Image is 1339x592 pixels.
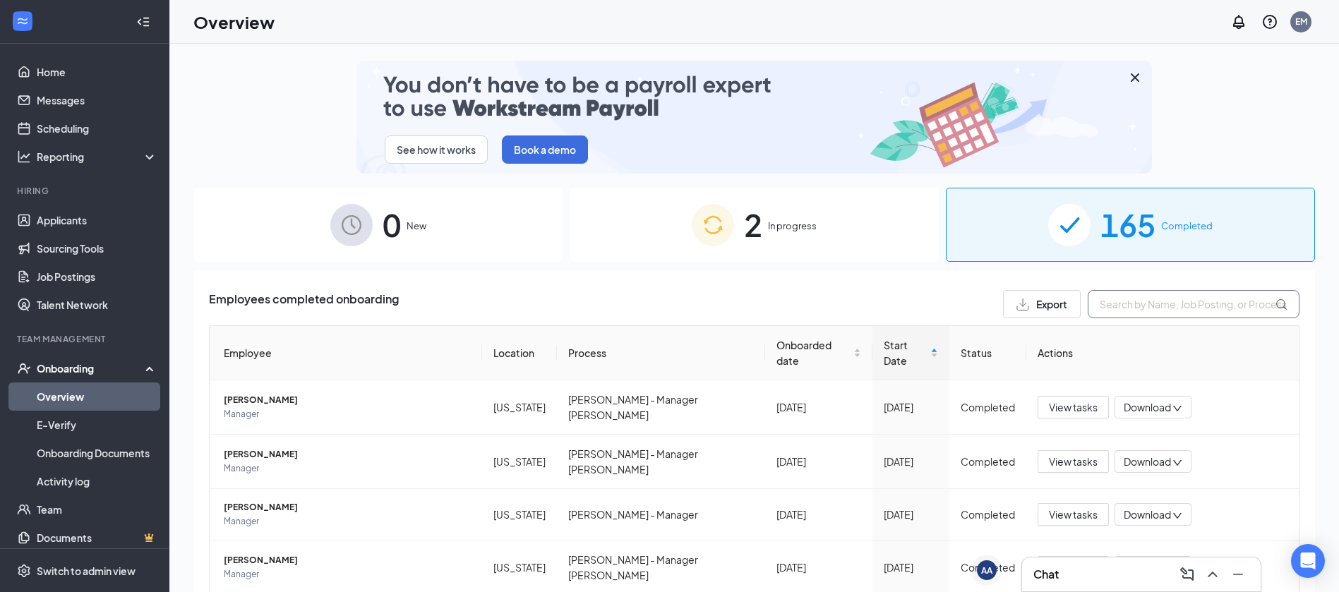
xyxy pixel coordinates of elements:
[224,500,471,514] span: [PERSON_NAME]
[981,564,992,576] div: AA
[776,507,861,522] div: [DATE]
[1124,454,1171,469] span: Download
[224,567,471,581] span: Manager
[1049,454,1098,469] span: View tasks
[37,58,157,86] a: Home
[1172,458,1182,468] span: down
[961,454,1015,469] div: Completed
[224,407,471,421] span: Manager
[37,495,157,524] a: Team
[37,411,157,439] a: E-Verify
[1230,566,1247,583] svg: Minimize
[1172,511,1182,521] span: down
[884,507,938,522] div: [DATE]
[776,454,861,469] div: [DATE]
[1049,507,1098,522] span: View tasks
[1291,544,1325,578] div: Open Intercom Messenger
[407,219,426,233] span: New
[1124,507,1171,522] span: Download
[776,560,861,575] div: [DATE]
[1261,13,1278,30] svg: QuestionInfo
[776,337,851,368] span: Onboarded date
[37,262,157,291] a: Job Postings
[224,514,471,528] span: Manager
[224,447,471,461] span: [PERSON_NAME]
[17,333,155,345] div: Team Management
[1179,566,1196,583] svg: ComposeMessage
[383,200,401,249] span: 0
[482,435,557,489] td: [US_STATE]
[557,326,765,380] th: Process
[210,326,482,380] th: Employee
[224,553,471,567] span: [PERSON_NAME]
[1124,400,1171,415] span: Download
[17,185,155,197] div: Hiring
[16,14,30,28] svg: WorkstreamLogo
[1176,563,1199,586] button: ComposeMessage
[37,86,157,114] a: Messages
[557,435,765,489] td: [PERSON_NAME] - Manager [PERSON_NAME]
[884,454,938,469] div: [DATE]
[1100,200,1155,249] span: 165
[961,560,1015,575] div: Completed
[1230,13,1247,30] svg: Notifications
[37,382,157,411] a: Overview
[37,291,157,319] a: Talent Network
[17,361,31,375] svg: UserCheck
[884,399,938,415] div: [DATE]
[1049,399,1098,415] span: View tasks
[224,461,471,476] span: Manager
[1204,566,1221,583] svg: ChevronUp
[1227,563,1249,586] button: Minimize
[1038,556,1109,579] button: View tasks
[193,10,275,34] h1: Overview
[224,393,471,407] span: [PERSON_NAME]
[385,135,488,164] button: See how it works
[949,326,1026,380] th: Status
[17,150,31,164] svg: Analysis
[482,380,557,435] td: [US_STATE]
[1088,290,1299,318] input: Search by Name, Job Posting, or Process
[776,399,861,415] div: [DATE]
[136,15,150,29] svg: Collapse
[1127,69,1143,86] svg: Cross
[482,326,557,380] th: Location
[1201,563,1224,586] button: ChevronUp
[765,326,872,380] th: Onboarded date
[37,467,157,495] a: Activity log
[37,206,157,234] a: Applicants
[1003,290,1081,318] button: Export
[744,200,762,249] span: 2
[37,361,145,375] div: Onboarding
[961,507,1015,522] div: Completed
[37,114,157,143] a: Scheduling
[1038,450,1109,473] button: View tasks
[557,489,765,540] td: [PERSON_NAME] - Manager
[1161,219,1213,233] span: Completed
[37,439,157,467] a: Onboarding Documents
[37,234,157,262] a: Sourcing Tools
[17,564,31,578] svg: Settings
[356,61,1152,174] img: payroll-small.gif
[1295,16,1307,28] div: EM
[768,219,817,233] span: In progress
[209,290,399,318] span: Employees completed onboarding
[1026,326,1299,380] th: Actions
[884,337,927,368] span: Start Date
[37,524,157,552] a: DocumentsCrown
[1033,567,1059,582] h3: Chat
[884,560,938,575] div: [DATE]
[961,399,1015,415] div: Completed
[1036,299,1067,309] span: Export
[1172,404,1182,413] span: down
[502,135,588,164] button: Book a demo
[557,380,765,435] td: [PERSON_NAME] - Manager [PERSON_NAME]
[482,489,557,540] td: [US_STATE]
[1038,503,1109,526] button: View tasks
[1038,396,1109,418] button: View tasks
[37,564,136,578] div: Switch to admin view
[37,150,158,164] div: Reporting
